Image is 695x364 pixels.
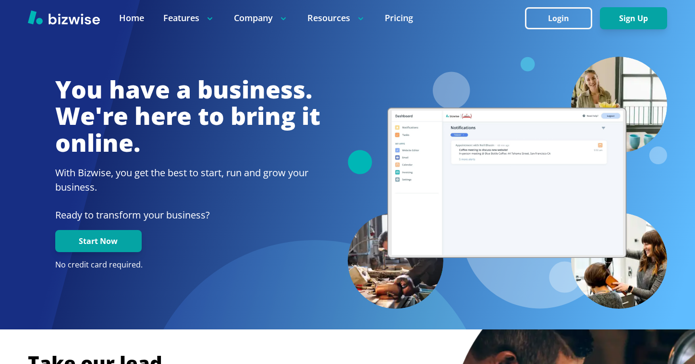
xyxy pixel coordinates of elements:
[600,14,667,23] a: Sign Up
[55,237,142,246] a: Start Now
[600,7,667,29] button: Sign Up
[55,260,320,270] p: No credit card required.
[119,12,144,24] a: Home
[55,166,320,194] h2: With Bizwise, you get the best to start, run and grow your business.
[28,10,100,24] img: Bizwise Logo
[55,208,320,222] p: Ready to transform your business?
[525,14,600,23] a: Login
[385,12,413,24] a: Pricing
[234,12,288,24] p: Company
[55,230,142,252] button: Start Now
[525,7,592,29] button: Login
[307,12,366,24] p: Resources
[163,12,215,24] p: Features
[55,76,320,157] h1: You have a business. We're here to bring it online.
